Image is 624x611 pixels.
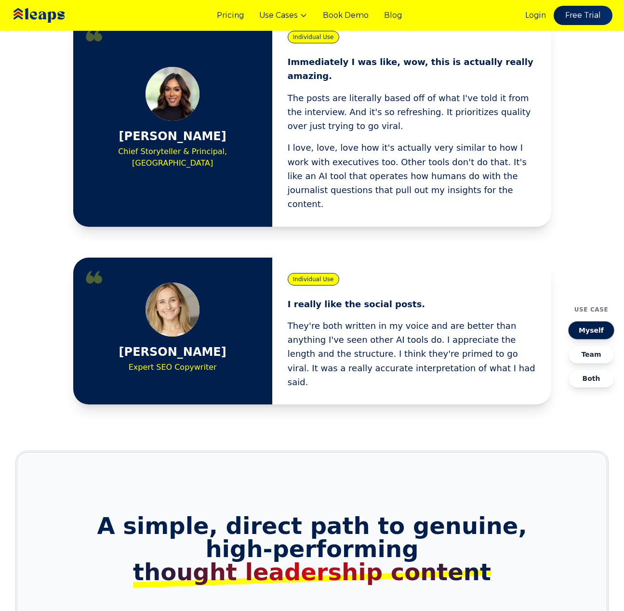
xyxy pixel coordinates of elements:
[288,273,339,286] span: Individual Use
[288,91,536,133] p: The posts are literally based off of what I've told it from the interview. And it's so refreshing...
[554,6,612,25] a: Free Trial
[119,344,226,360] h3: [PERSON_NAME]
[259,10,307,21] button: Use Cases
[133,559,491,585] span: thought leadership content
[288,55,536,83] p: Immediately I was like, wow, this is actually really amazing.
[119,129,226,144] h3: [PERSON_NAME]
[12,1,93,29] img: Leaps Logo
[574,306,609,313] h4: Use Case
[288,141,536,211] p: I love, love, love how it's actually very similar to how I work with executives too. Other tools ...
[77,514,547,584] h2: A simple, direct path to genuine,
[217,10,244,21] a: Pricing
[288,297,536,311] p: I really like the social posts.
[568,369,614,388] button: Both
[568,345,614,364] button: Team
[525,10,546,21] a: Login
[323,10,369,21] a: Book Demo
[146,67,199,121] img: Leah Dergachev
[89,146,257,169] p: Chief Storyteller & Principal, [GEOGRAPHIC_DATA]
[77,537,547,584] span: high-performing
[288,319,536,389] p: They're both written in my voice and are better than anything I've seen other AI tools do. I appr...
[129,362,217,373] p: Expert SEO Copywriter
[146,283,199,337] img: Maria Waida
[288,31,339,43] span: Individual Use
[568,321,614,339] button: Myself
[384,10,402,21] a: Blog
